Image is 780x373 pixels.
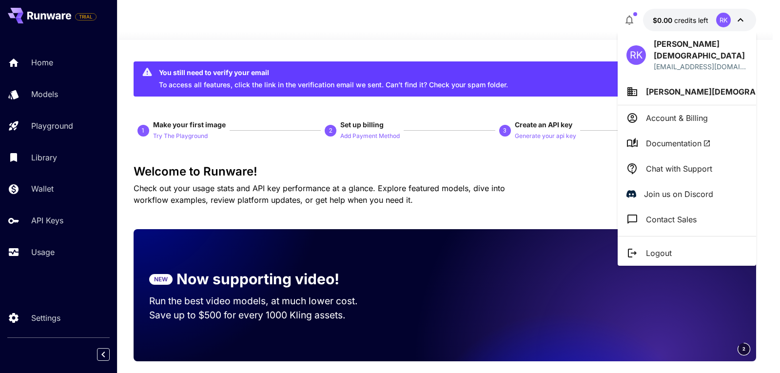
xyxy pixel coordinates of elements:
[646,112,708,124] p: Account & Billing
[618,79,756,105] button: [PERSON_NAME][DEMOGRAPHIC_DATA]
[654,61,747,72] p: [EMAIL_ADDRESS][DOMAIN_NAME]
[646,163,712,175] p: Chat with Support
[646,137,711,149] span: Documentation
[626,45,646,65] div: RK
[646,247,672,259] p: Logout
[654,61,747,72] div: kalavida75@gmail.com
[644,188,713,200] p: Join us on Discord
[654,38,747,61] p: [PERSON_NAME][DEMOGRAPHIC_DATA]
[646,214,697,225] p: Contact Sales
